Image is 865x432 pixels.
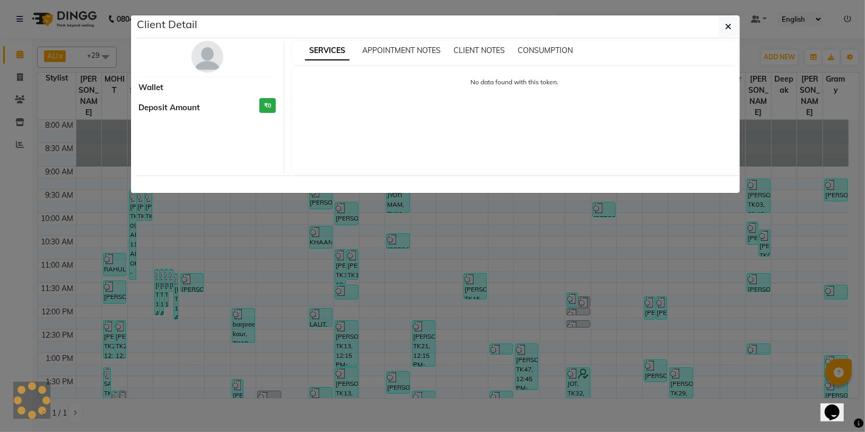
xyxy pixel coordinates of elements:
span: SERVICES [305,41,350,60]
span: Deposit Amount [139,102,200,114]
span: APPOINTMENT NOTES [362,46,441,55]
iframe: chat widget [820,390,854,421]
h3: ₹0 [259,98,276,113]
img: avatar [191,41,223,73]
span: CLIENT NOTES [453,46,505,55]
span: CONSUMPTION [518,46,573,55]
p: No data found with this token. [303,77,727,87]
span: Wallet [139,82,164,94]
h5: Client Detail [137,16,198,32]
